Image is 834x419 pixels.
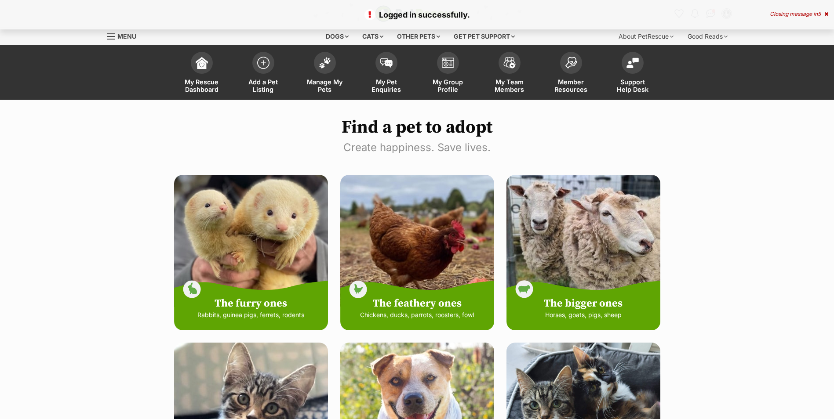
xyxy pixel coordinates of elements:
img: chicken-icon-e56a4bd3723bbc9cac6b3563e3a9445a02c01198b390455255c2458214891733.svg [349,280,367,298]
a: Manage My Pets [294,47,356,100]
p: Chickens, ducks, parrots, roosters, fowl [351,310,483,319]
span: Add a Pet Listing [244,78,283,93]
div: Get pet support [448,28,521,45]
p: Horses, goats, pigs, sheep [517,310,649,319]
span: Support Help Desk [613,78,652,93]
a: Menu [107,28,142,43]
a: The furry ones Rabbits, guinea pigs, ferrets, rodents [174,175,328,330]
a: Member Resources [540,47,602,100]
img: member-resources-icon-8e73f808a243e03378d46382f2149f9095a855e16c252ad45f914b54edf8863c.svg [565,57,577,69]
a: My Team Members [479,47,540,100]
h4: The furry ones [185,298,317,310]
span: My Team Members [490,78,529,93]
img: team-members-icon-5396bd8760b3fe7c0b43da4ab00e1e3bb1a5d9ba89233759b79545d2d3fc5d0d.svg [503,57,516,69]
a: My Pet Enquiries [356,47,417,100]
img: dashboard-icon-eb2f2d2d3e046f16d808141f083e7271f6b2e854fb5c12c21221c1fb7104beca.svg [196,57,208,69]
span: My Rescue Dashboard [182,78,222,93]
img: big-3a5b29f88da3cc25273d9e1d457fae7769806f4db84b8ddc764f7055557535e2.jpg [506,175,663,307]
div: Cats [356,28,390,45]
a: My Rescue Dashboard [171,47,233,100]
img: manage-my-pets-icon-02211641906a0b7f246fdf0571729dbe1e7629f14944591b6c1af311fb30b64b.svg [319,57,331,69]
div: Dogs [320,28,355,45]
p: Rabbits, guinea pigs, ferrets, rodents [185,310,317,319]
div: Other pets [391,28,446,45]
img: furry-ceacdc3714909c546dd48ddf1b79e442e318d74aa364b83d1cb92a3e72e6f00d.jpg [174,175,330,307]
img: add-pet-listing-icon-0afa8454b4691262ce3f59096e99ab1cd57d4a30225e0717b998d2c9b9846f56.svg [257,57,270,69]
span: Manage My Pets [305,78,345,93]
a: The feathery ones Chickens, ducks, parrots, roosters, fowl [340,175,494,330]
h1: Find a pet to adopt [107,117,727,137]
a: The bigger ones Horses, goats, pigs, sheep [506,175,660,330]
span: Member Resources [551,78,591,93]
span: My Pet Enquiries [367,78,406,93]
h4: The feathery ones [351,298,483,310]
div: About PetRescue [612,28,680,45]
a: Support Help Desk [602,47,663,100]
img: help-desk-icon-fdf02630f3aa405de69fd3d07c3f3aa587a6932b1a1747fa1d2bba05be0121f9.svg [626,58,639,68]
p: Create happiness. Save lives. [107,140,727,155]
h4: The bigger ones [517,298,649,310]
img: rabbit-icon-4fe9fd6c7630767703d5636fd411e97117ff7c4fe51392c0f97bf457785a3667.svg [183,280,201,298]
img: pet-enquiries-icon-7e3ad2cf08bfb03b45e93fb7055b45f3efa6380592205ae92323e6603595dc1f.svg [380,58,393,68]
img: sheep-icon-cc06df3aab5c3c106a1a581a98a66c01656691e92a2fc97b29babe46ccfe7fd9.svg [515,280,533,298]
span: My Group Profile [428,78,468,93]
span: Menu [117,33,136,40]
div: Good Reads [681,28,734,45]
a: My Group Profile [417,47,479,100]
img: feathery-ca94418f95bd64f3b6ddc7dd9abf9dfb9660327e47499f3d0a82f9c9b567d795.jpg [340,175,496,307]
img: group-profile-icon-3fa3cf56718a62981997c0bc7e787c4b2cf8bcc04b72c1350f741eb67cf2f40e.svg [442,58,454,68]
a: Add a Pet Listing [233,47,294,100]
